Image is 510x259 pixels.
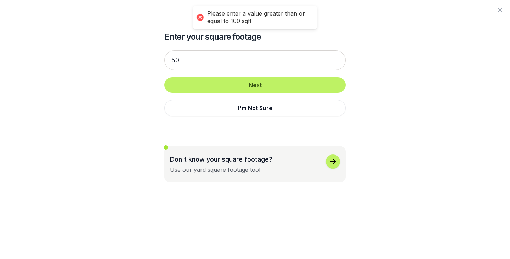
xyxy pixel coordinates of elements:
[170,154,272,164] p: Don't know your square footage?
[164,77,346,93] button: Next
[170,165,260,174] div: Use our yard square footage tool
[164,31,346,43] h2: Enter your square footage
[207,10,310,25] div: Please enter a value greater than or equal to 100 sqft
[164,100,346,116] button: I'm Not Sure
[164,146,346,182] button: Don't know your square footage?Use our yard square footage tool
